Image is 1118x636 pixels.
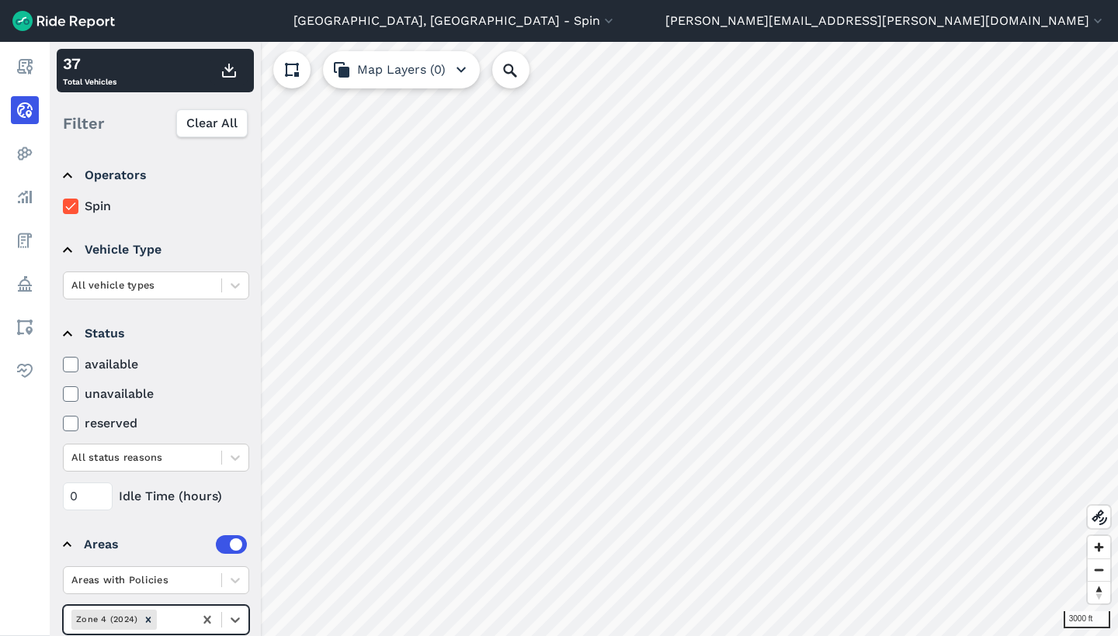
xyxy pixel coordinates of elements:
summary: Areas [63,523,247,566]
div: Idle Time (hours) [63,482,249,510]
div: 3000 ft [1064,611,1110,628]
a: Fees [11,226,39,254]
canvas: Map [50,42,1118,636]
a: Policy [11,270,39,298]
button: Reset bearing to north [1088,581,1110,603]
summary: Status [63,312,247,355]
button: Map Layers (0) [323,51,480,88]
a: Analyze [11,183,39,211]
a: Areas [11,313,39,341]
div: Zone 4 (2024) [71,610,140,629]
input: Search Location or Vehicles [492,51,554,88]
a: Health [11,357,39,385]
button: Clear All [176,109,248,137]
div: Areas [84,535,247,554]
label: Spin [63,197,249,216]
div: Filter [57,99,254,147]
div: Remove Zone 4 (2024) [140,610,157,629]
button: Zoom in [1088,536,1110,558]
img: Ride Report [12,11,115,31]
a: Report [11,53,39,81]
a: Realtime [11,96,39,124]
label: available [63,355,249,374]
div: 37 [63,52,116,75]
button: [PERSON_NAME][EMAIL_ADDRESS][PERSON_NAME][DOMAIN_NAME] [665,12,1106,30]
summary: Operators [63,154,247,197]
button: Zoom out [1088,558,1110,581]
label: unavailable [63,385,249,403]
a: Heatmaps [11,140,39,168]
button: [GEOGRAPHIC_DATA], [GEOGRAPHIC_DATA] - Spin [293,12,616,30]
div: Total Vehicles [63,52,116,89]
summary: Vehicle Type [63,228,247,271]
span: Clear All [186,114,238,133]
label: reserved [63,414,249,433]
